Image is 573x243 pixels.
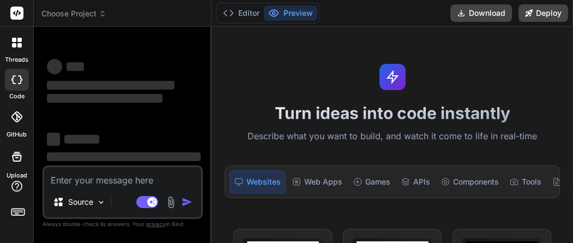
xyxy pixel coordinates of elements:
[288,170,347,193] div: Web Apps
[518,4,568,22] button: Deploy
[219,5,264,21] button: Editor
[47,81,174,90] span: ‌
[7,130,27,139] label: GitHub
[450,4,512,22] button: Download
[64,135,99,144] span: ‌
[68,197,93,208] p: Source
[67,62,84,71] span: ‌
[41,8,106,19] span: Choose Project
[218,129,566,144] p: Describe what you want to build, and watch it come to life in real-time
[397,170,435,193] div: APIs
[43,219,203,229] p: Always double-check its answers. Your in Bind
[505,170,546,193] div: Tools
[218,103,566,123] h1: Turn ideas into code instantly
[230,170,286,193] div: Websites
[47,152,201,161] span: ‌
[5,55,28,64] label: threads
[47,94,162,103] span: ‌
[264,5,317,21] button: Preview
[165,196,177,209] img: attachment
[437,170,503,193] div: Components
[96,198,106,207] img: Pick Models
[146,221,166,227] span: privacy
[47,133,60,146] span: ‌
[7,171,27,180] label: Upload
[349,170,395,193] div: Games
[47,59,62,74] span: ‌
[9,92,25,101] label: code
[182,197,192,208] img: icon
